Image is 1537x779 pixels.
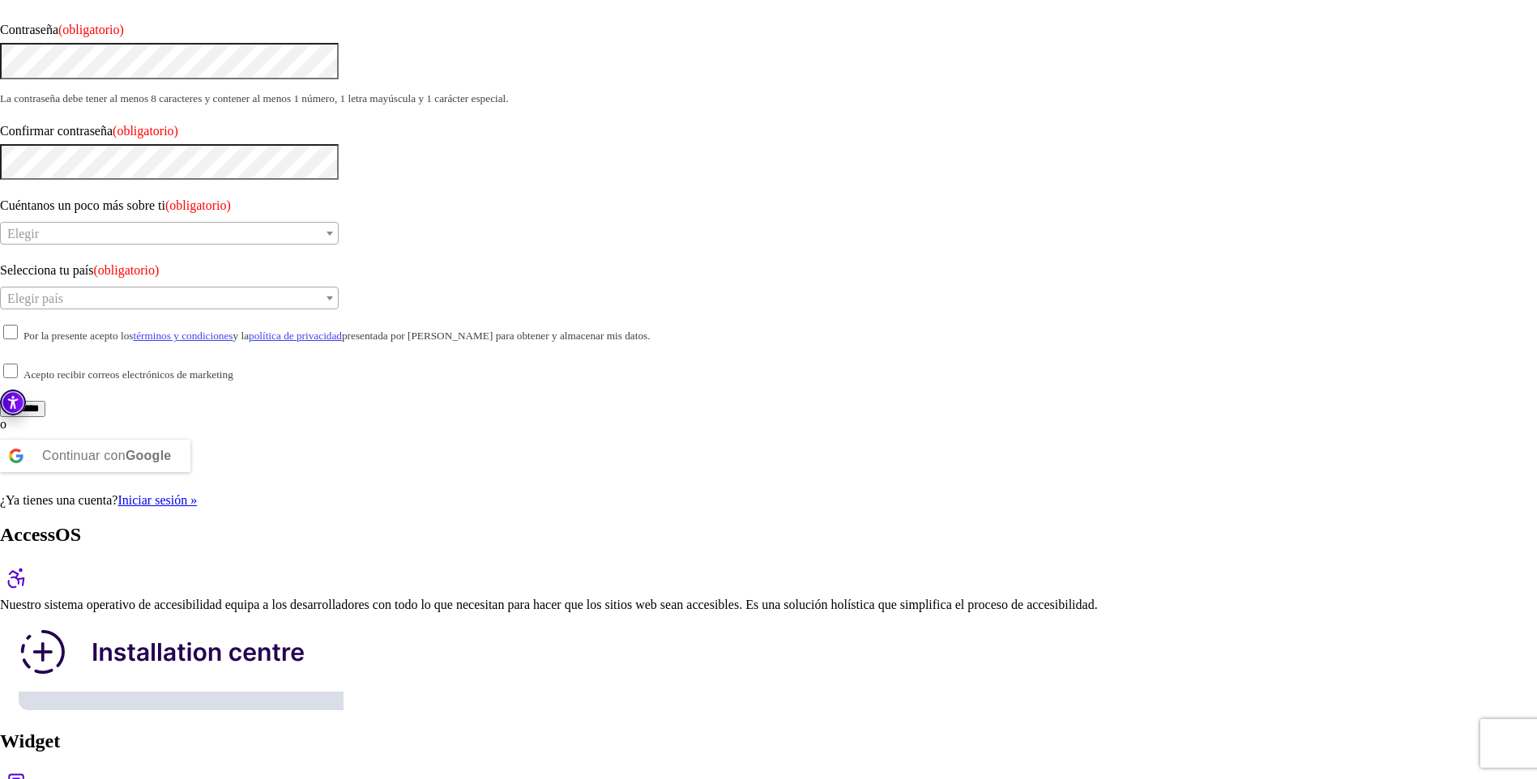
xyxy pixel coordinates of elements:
span: Elegir país [7,292,63,305]
a: términos y condiciones [133,330,233,342]
span: (obligatorio) [94,263,160,277]
b: Google [126,449,172,462]
div: Continuar con [42,440,171,472]
span: Elegir [7,227,39,241]
span: (obligatorio) [113,124,178,138]
input: Por la presente acepto lostérminos y condicionesy lapolítica de privacidadpresentada por [PERSON_... [3,325,18,339]
a: Iniciar sesión » [117,493,197,507]
span: (obligatorio) [58,23,124,36]
a: política de privacidad [249,330,342,342]
input: Acepto recibir correos electrónicos de marketing [3,364,18,378]
small: Por la presente acepto los y la presentada por [PERSON_NAME] para obtener y almacenar mis datos. [23,330,651,342]
small: Acepto recibir correos electrónicos de marketing [23,368,233,381]
span: (obligatorio) [165,198,231,212]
